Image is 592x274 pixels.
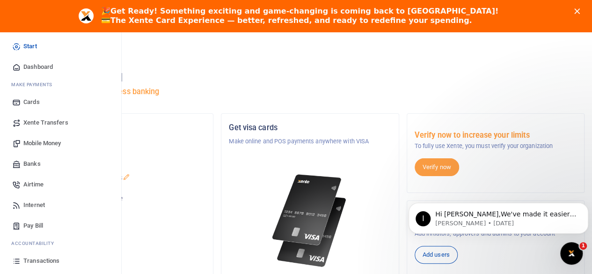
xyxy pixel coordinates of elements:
b: The Xente Card Experience — better, refreshed, and ready to redefine your spending. [110,16,472,25]
iframe: Intercom notifications message [405,183,592,249]
b: Get Ready! Something exciting and game-changing is coming back to [GEOGRAPHIC_DATA]! [110,7,498,15]
h5: UGX 955,873 [44,206,205,215]
h5: Organization [44,123,205,133]
h5: Account [44,159,205,169]
a: Dashboard [7,57,114,77]
span: Cards [23,97,40,107]
h4: Hello [PERSON_NAME] [36,72,585,82]
p: Innovation District Operations [44,173,205,183]
h5: Verify now to increase your limits [415,131,577,140]
span: Xente Transfers [23,118,68,127]
span: Dashboard [23,62,53,72]
h5: Get visa cards [229,123,391,133]
a: Internet [7,195,114,215]
span: countability [18,240,54,247]
p: INNOVATION VILLAGE [44,137,205,146]
span: Transactions [23,256,59,266]
span: Banks [23,159,41,169]
span: ake Payments [16,81,52,88]
span: 1 [579,242,587,250]
a: Add users [415,246,458,264]
a: Transactions [7,251,114,271]
a: Cards [7,92,114,112]
iframe: Intercom live chat [560,242,583,265]
p: Your current account balance [44,194,205,203]
p: Make online and POS payments anywhere with VISA [229,137,391,146]
li: M [7,77,114,92]
a: Verify now [415,158,459,176]
a: Airtime [7,174,114,195]
p: To fully use Xente, you must verify your organization [415,141,577,151]
span: Airtime [23,180,44,189]
a: Pay Bill [7,215,114,236]
li: Ac [7,236,114,251]
div: 🎉 💳 [101,7,498,25]
a: Xente Transfers [7,112,114,133]
img: xente-_physical_cards.png [270,169,351,273]
a: Banks [7,154,114,174]
span: Internet [23,200,45,210]
span: Start [23,42,37,51]
span: Mobile Money [23,139,61,148]
span: Pay Bill [23,221,43,230]
a: Mobile Money [7,133,114,154]
div: Close [574,8,584,14]
img: Profile image for Aceng [79,8,94,23]
a: Start [7,36,114,57]
h5: Welcome to better business banking [36,87,585,96]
